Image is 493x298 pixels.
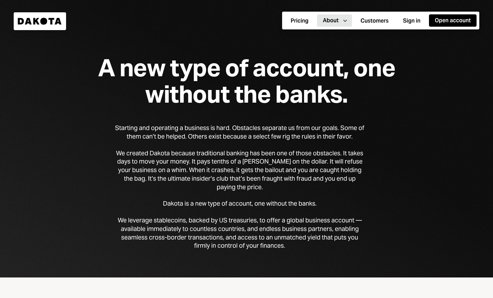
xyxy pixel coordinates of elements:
[115,149,364,192] div: We created Dakota because traditional banking has been one of those obstacles. It takes days to m...
[71,55,422,107] div: A new type of account, one without the banks.
[163,199,317,208] div: Dakota is a new type of account, one without the banks.
[397,15,426,27] button: Sign in
[285,15,314,27] button: Pricing
[429,14,477,27] button: Open account
[323,17,339,24] div: About
[397,14,426,27] a: Sign in
[355,14,394,27] a: Customers
[115,124,364,141] div: Starting and operating a business is hard. Obstacles separate us from our goals. Some of them can...
[355,15,394,27] button: Customers
[285,14,314,27] a: Pricing
[317,14,352,27] button: About
[115,216,364,250] div: We leverage stablecoins, backed by US treasuries, to offer a global business account — available ...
